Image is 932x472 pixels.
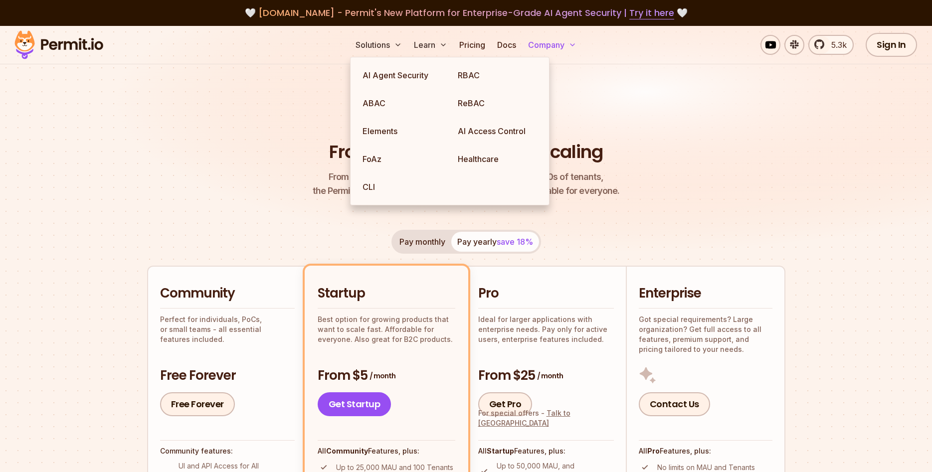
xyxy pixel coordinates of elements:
[450,61,545,89] a: RBAC
[355,173,450,201] a: CLI
[318,367,455,385] h3: From $5
[410,35,451,55] button: Learn
[160,446,295,456] h4: Community features:
[478,446,614,456] h4: All Features, plus:
[355,145,450,173] a: FoAz
[450,89,545,117] a: ReBAC
[478,408,614,428] div: For special offers -
[487,447,514,455] strong: Startup
[318,315,455,344] p: Best option for growing products that want to scale fast. Affordable for everyone. Also great for...
[24,6,908,20] div: 🤍 🤍
[450,145,545,173] a: Healthcare
[355,89,450,117] a: ABAC
[329,140,603,164] h1: From Free to Predictable Scaling
[352,35,406,55] button: Solutions
[639,285,772,303] h2: Enterprise
[478,315,614,344] p: Ideal for larger applications with enterprise needs. Pay only for active users, enterprise featur...
[326,447,368,455] strong: Community
[450,117,545,145] a: AI Access Control
[318,392,391,416] a: Get Startup
[808,35,854,55] a: 5.3k
[370,371,395,381] span: / month
[455,35,489,55] a: Pricing
[10,28,108,62] img: Permit logo
[160,392,235,416] a: Free Forever
[478,392,533,416] a: Get Pro
[478,367,614,385] h3: From $25
[647,447,660,455] strong: Pro
[313,170,620,184] span: From a startup with 100 users to an enterprise with 1000s of tenants,
[493,35,520,55] a: Docs
[639,446,772,456] h4: All Features, plus:
[639,392,710,416] a: Contact Us
[537,371,563,381] span: / month
[258,6,674,19] span: [DOMAIN_NAME] - Permit's New Platform for Enterprise-Grade AI Agent Security |
[355,61,450,89] a: AI Agent Security
[318,285,455,303] h2: Startup
[866,33,917,57] a: Sign In
[160,285,295,303] h2: Community
[524,35,580,55] button: Company
[478,285,614,303] h2: Pro
[318,446,455,456] h4: All Features, plus:
[160,367,295,385] h3: Free Forever
[355,117,450,145] a: Elements
[313,170,620,198] p: the Permit pricing model is simple, transparent, and affordable for everyone.
[639,315,772,354] p: Got special requirements? Large organization? Get full access to all features, premium support, a...
[160,315,295,344] p: Perfect for individuals, PoCs, or small teams - all essential features included.
[825,39,847,51] span: 5.3k
[629,6,674,19] a: Try it here
[393,232,451,252] button: Pay monthly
